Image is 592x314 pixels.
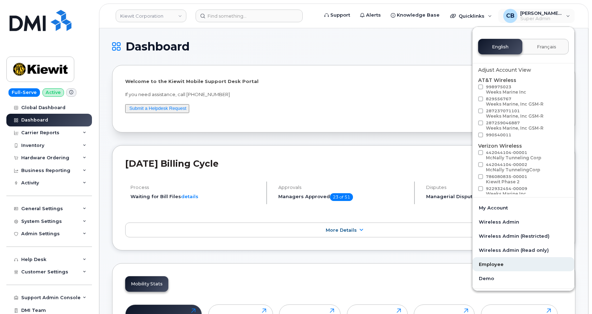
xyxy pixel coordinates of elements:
span: Français [537,44,556,50]
span: 287259046887 [486,120,544,131]
div: Weeks Marine Inc [486,89,526,95]
div: McNally Tunneling Corp [486,155,541,160]
h4: Process [130,185,260,190]
div: Weeks Marine Inc [486,191,527,196]
a: Employee [472,257,574,271]
a: details [181,194,198,199]
span: Dashboard [126,41,190,52]
iframe: Messenger Launcher [561,283,587,309]
div: Kiewit Phase 2 [486,179,527,184]
a: My Account [472,201,574,215]
span: 829556767 [486,96,544,107]
h4: Disputes [426,185,562,190]
div: AT&T Wireless [478,77,569,140]
span: 442044104-00001 [486,150,541,160]
div: McNally TunnelingCorp [486,167,540,172]
span: 922932454-00009 [486,186,527,196]
a: Submit a Helpdesk Request [129,106,186,111]
a: Wireless Admin (Read only) [472,243,574,257]
div: Adjust Account View [478,66,569,74]
span: More Details [326,227,357,233]
span: 786080835-00001 [486,174,527,184]
span: 442044104-00002 [486,162,540,172]
h2: [DATE] Billing Cycle [125,158,562,169]
li: Waiting for Bill Files [130,193,260,200]
a: Wireless Admin (Restricted) [472,229,574,243]
button: Submit a Helpdesk Request [125,104,189,113]
p: Welcome to the Kiewit Mobile Support Desk Portal [125,78,562,85]
span: 287237071101 [486,108,544,119]
h5: Managers Approved [278,193,408,201]
div: Weeks Marine, Inc GSM-R [486,113,544,119]
span: 990540011 [486,132,511,137]
div: Verizon Wireless [478,142,569,198]
a: Wireless Admin [472,215,574,229]
a: Demo [472,271,574,285]
div: Weeks Marine, Inc GSM-R [486,101,544,107]
h4: Approvals [278,185,408,190]
span: 998975023 [486,84,526,95]
h5: Managerial Disputes [426,193,562,201]
p: If you need assistance, call [PHONE_NUMBER] [125,91,562,98]
span: 23 of 51 [330,193,353,201]
div: Weeks Marine, Inc GSM-R [486,125,544,131]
